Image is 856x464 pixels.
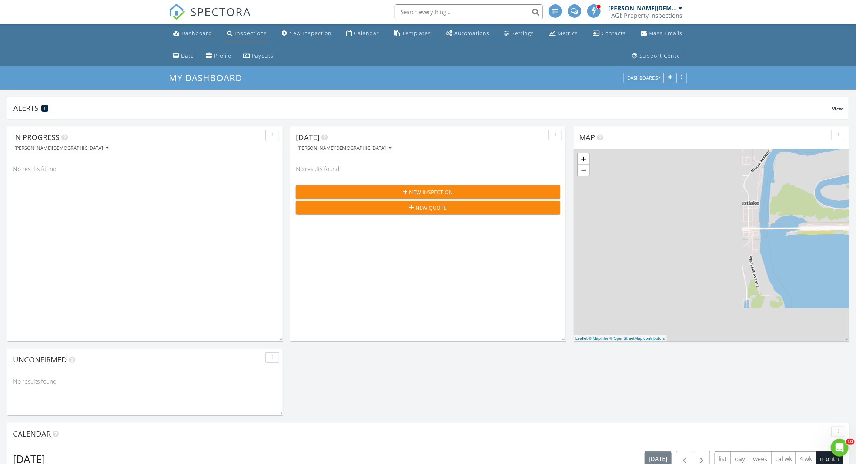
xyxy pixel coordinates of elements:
[629,49,686,63] a: Support Center
[296,201,560,214] button: New Quote
[546,27,581,40] a: Metrics
[13,103,832,113] div: Alerts
[296,132,320,142] span: [DATE]
[602,30,626,37] div: Contacts
[7,371,283,391] div: No results found
[170,27,215,40] a: Dashboard
[296,185,560,199] button: New Inspection
[14,146,108,151] div: [PERSON_NAME][DEMOGRAPHIC_DATA]
[224,27,270,40] a: Inspections
[443,27,492,40] a: Automations (Advanced)
[354,30,379,37] div: Calendar
[638,27,686,40] a: Mass Emails
[279,27,335,40] a: New Inspection
[512,30,534,37] div: Settings
[344,27,382,40] a: Calendar
[13,143,110,153] button: [PERSON_NAME][DEMOGRAPHIC_DATA]
[578,153,589,165] a: Zoom in
[13,429,51,439] span: Calendar
[289,30,332,37] div: New Inspection
[608,4,677,12] div: [PERSON_NAME][DEMOGRAPHIC_DATA]
[611,12,682,19] div: AGI: Property Inspections
[391,27,434,40] a: Templates
[649,30,683,37] div: Mass Emails
[252,52,274,59] div: Payouts
[214,52,231,59] div: Profile
[203,49,234,63] a: Company Profile
[578,165,589,176] a: Zoom out
[590,27,629,40] a: Contacts
[610,336,665,341] a: © OpenStreetMap contributors
[290,159,566,179] div: No results found
[415,204,447,212] span: New Quote
[846,439,855,445] span: 10
[235,30,267,37] div: Inspections
[579,132,595,142] span: Map
[832,106,843,112] span: View
[240,49,277,63] a: Payouts
[170,49,197,63] a: Data
[44,106,46,111] span: 1
[169,72,248,84] a: My Dashboard
[639,52,683,59] div: Support Center
[575,336,588,341] a: Leaflet
[169,4,185,20] img: The Best Home Inspection Software - Spectora
[297,146,391,151] div: [PERSON_NAME][DEMOGRAPHIC_DATA]
[574,335,667,342] div: |
[169,10,251,26] a: SPECTORA
[624,73,664,83] button: Dashboards
[589,336,609,341] a: © MapTiler
[395,4,543,19] input: Search everything...
[627,76,661,81] div: Dashboards
[7,159,283,179] div: No results found
[181,30,212,37] div: Dashboard
[454,30,489,37] div: Automations
[558,30,578,37] div: Metrics
[190,4,251,19] span: SPECTORA
[501,27,537,40] a: Settings
[181,52,194,59] div: Data
[13,132,60,142] span: In Progress
[13,355,67,365] span: Unconfirmed
[296,143,393,153] button: [PERSON_NAME][DEMOGRAPHIC_DATA]
[831,439,849,457] iframe: Intercom live chat
[402,30,431,37] div: Templates
[409,188,453,196] span: New Inspection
